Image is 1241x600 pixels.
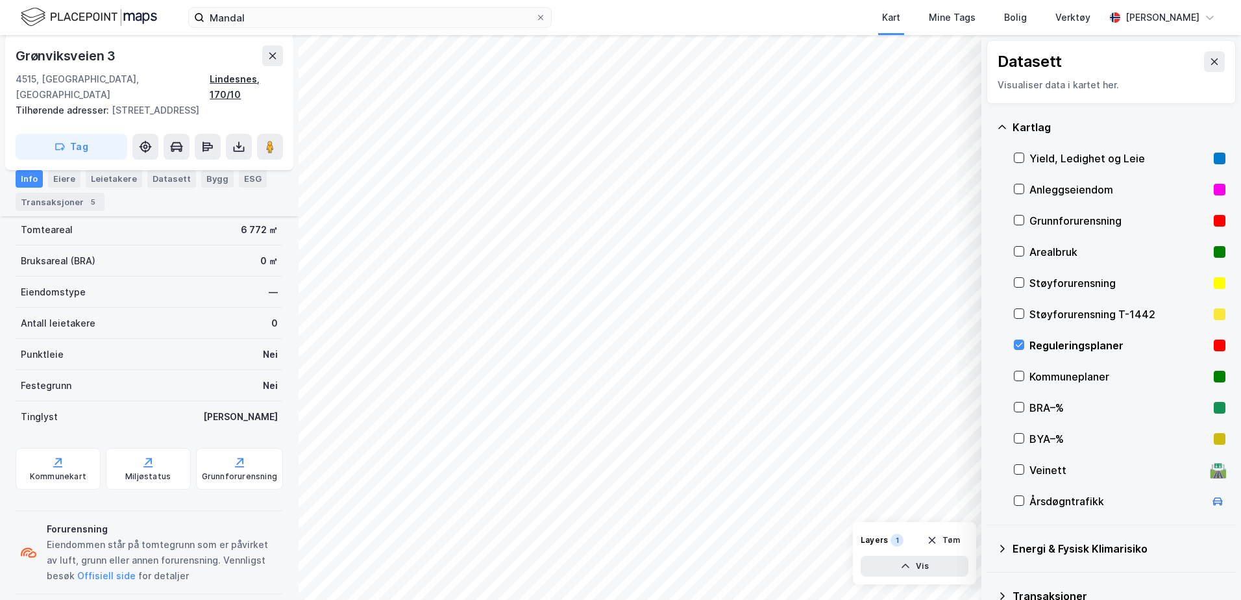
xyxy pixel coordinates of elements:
div: Veinett [1029,462,1205,478]
div: Reguleringsplaner [1029,338,1209,353]
span: Tilhørende adresser: [16,105,112,116]
div: [PERSON_NAME] [1125,10,1199,25]
button: Tøm [918,530,968,551]
div: Støyforurensning [1029,275,1209,291]
div: Festegrunn [21,378,71,394]
div: 6 772 ㎡ [241,222,278,238]
div: Støyforurensning T-1442 [1029,306,1209,322]
div: Bygg [201,170,234,187]
div: Kontrollprogram for chat [1176,538,1241,600]
div: 5 [86,195,99,208]
div: Transaksjoner [16,192,104,210]
div: Eiendommen står på tomtegrunn som er påvirket av luft, grunn eller annen forurensning. Vennligst ... [47,537,278,584]
div: Bolig [1004,10,1027,25]
div: Kommunekart [30,471,86,482]
div: Grønviksveien 3 [16,45,118,66]
button: Tag [16,134,127,160]
div: [PERSON_NAME] [203,409,278,425]
div: BRA–% [1029,400,1209,416]
div: Tomteareal [21,222,73,238]
div: Datasett [998,51,1062,72]
div: Kommuneplaner [1029,369,1209,384]
div: Grunnforurensning [1029,213,1209,229]
div: Årsdøgntrafikk [1029,494,1205,509]
div: Energi & Fysisk Klimarisiko [1013,541,1225,556]
div: Nei [263,347,278,362]
iframe: Chat Widget [1176,538,1241,600]
div: Eiendomstype [21,284,86,300]
div: Antall leietakere [21,316,95,331]
button: Vis [861,556,968,577]
div: — [269,284,278,300]
div: 0 ㎡ [260,253,278,269]
div: Info [16,170,43,187]
div: 🛣️ [1209,462,1227,479]
div: Nei [263,378,278,394]
div: Mine Tags [929,10,976,25]
div: Verktøy [1055,10,1090,25]
div: Punktleie [21,347,64,362]
div: Eiere [48,170,80,187]
div: Bruksareal (BRA) [21,253,95,269]
div: Anleggseiendom [1029,182,1209,197]
div: Grunnforurensning [202,471,277,482]
div: Miljøstatus [125,471,171,482]
div: Datasett [147,170,196,187]
div: Lindesnes, 170/10 [210,71,283,103]
div: 1 [891,534,903,547]
div: 4515, [GEOGRAPHIC_DATA], [GEOGRAPHIC_DATA] [16,71,210,103]
div: Layers [861,535,888,545]
img: logo.f888ab2527a4732fd821a326f86c7f29.svg [21,6,157,29]
div: Kartlag [1013,119,1225,135]
div: Yield, Ledighet og Leie [1029,151,1209,166]
input: Søk på adresse, matrikkel, gårdeiere, leietakere eller personer [204,8,535,27]
div: [STREET_ADDRESS] [16,103,273,118]
div: Kart [882,10,900,25]
div: Arealbruk [1029,244,1209,260]
div: ESG [239,170,267,187]
div: BYA–% [1029,431,1209,447]
div: Tinglyst [21,409,58,425]
div: Forurensning [47,521,278,537]
div: 0 [271,316,278,331]
div: Leietakere [86,170,142,187]
div: Visualiser data i kartet her. [998,77,1225,93]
